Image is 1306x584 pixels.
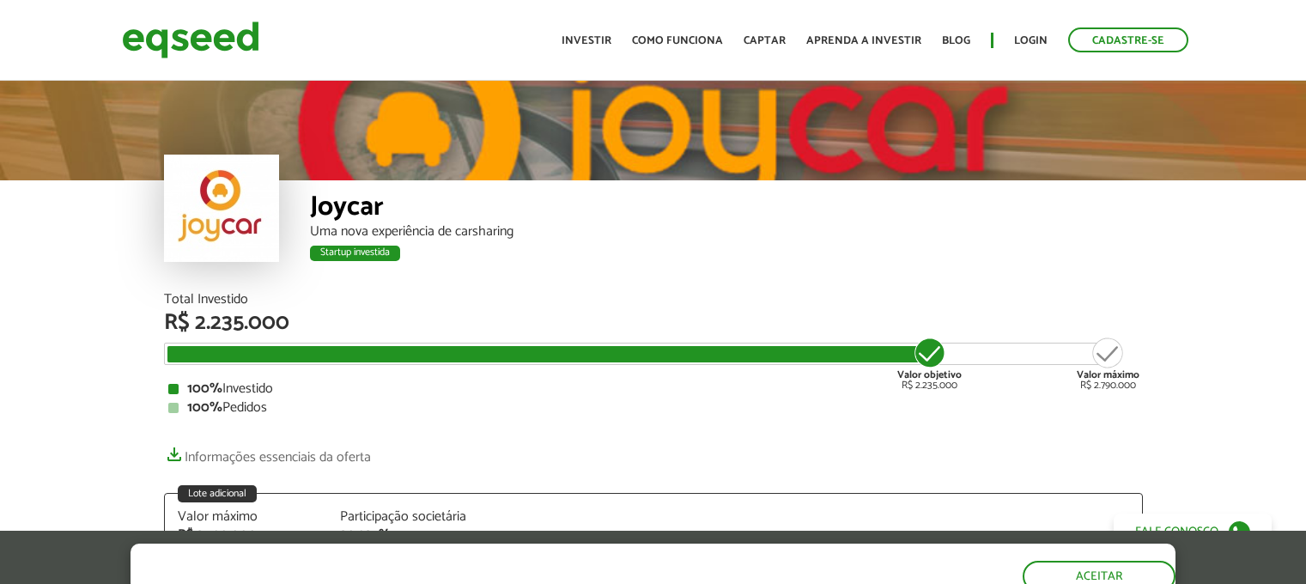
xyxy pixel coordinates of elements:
[122,17,259,63] img: EqSeed
[897,367,962,383] strong: Valor objetivo
[340,510,477,524] div: Participação societária
[1114,514,1272,550] a: Fale conosco
[562,35,611,46] a: Investir
[168,401,1139,415] div: Pedidos
[187,377,222,400] strong: 100%
[178,510,315,524] div: Valor máximo
[1077,336,1139,391] div: R$ 2.790.000
[164,441,371,465] a: Informações essenciais da oferta
[632,35,723,46] a: Como funciona
[1014,35,1048,46] a: Login
[942,35,970,46] a: Blog
[178,485,257,502] div: Lote adicional
[310,193,1143,225] div: Joycar
[744,35,786,46] a: Captar
[310,225,1143,239] div: Uma nova experiência de carsharing
[131,544,752,570] h5: O site da EqSeed utiliza cookies para melhorar sua navegação.
[178,528,315,542] div: R$ 2.790.000
[806,35,921,46] a: Aprenda a investir
[1077,367,1139,383] strong: Valor máximo
[340,528,477,542] div: 20,925%
[164,312,1143,334] div: R$ 2.235.000
[1068,27,1188,52] a: Cadastre-se
[187,396,222,419] strong: 100%
[310,246,400,261] div: Startup investida
[164,293,1143,307] div: Total Investido
[168,382,1139,396] div: Investido
[897,336,962,391] div: R$ 2.235.000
